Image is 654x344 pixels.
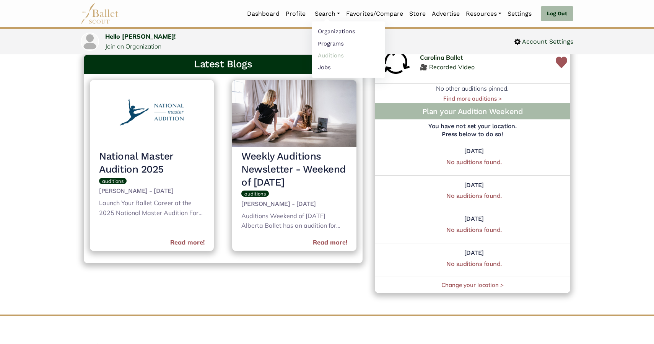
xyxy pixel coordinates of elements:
[81,33,98,50] img: profile picture
[375,84,570,94] p: No other auditions pinned.
[312,37,385,49] a: Programs
[514,37,573,47] a: Account Settings
[397,215,552,223] h5: [DATE]
[397,226,552,234] h5: No auditions found.
[441,281,504,289] a: Change your location >
[463,6,504,22] a: Resources
[397,192,552,200] h5: No auditions found.
[397,147,552,155] h5: [DATE]
[406,6,429,22] a: Store
[99,198,205,219] div: Launch Your Ballet Career at the 2025 National Master Audition For ballet dancers looking to take...
[381,47,411,78] img: Rolling Audition
[232,80,356,147] img: header_image.img
[397,260,552,268] h5: No auditions found.
[429,6,463,22] a: Advertise
[504,6,535,22] a: Settings
[312,21,385,78] ul: Resources
[312,6,343,22] a: Search
[420,53,463,63] span: Carolina Ballet
[170,238,205,248] a: Read more!
[417,41,553,84] td: 🎥 Recorded Video
[381,106,564,116] h4: Plan your Audition Weekend
[312,61,385,73] a: Jobs
[343,6,406,22] a: Favorites/Compare
[312,26,385,37] a: Organizations
[105,42,161,50] a: Join an Organization
[99,150,205,176] h3: National Master Audition 2025
[313,238,347,248] a: Read more!
[397,181,552,189] h5: [DATE]
[397,249,552,257] h5: [DATE]
[241,211,347,232] div: Auditions Weekend of [DATE] Alberta Ballet has an audition for their Full Time Professional Progr...
[105,33,176,40] a: Hello [PERSON_NAME]!
[283,6,309,22] a: Profile
[90,80,214,147] img: header_image.img
[443,95,502,102] a: Find more auditions >
[90,58,356,71] h3: Latest Blogs
[241,200,347,208] h5: [PERSON_NAME] - [DATE]
[99,187,205,195] h5: [PERSON_NAME] - [DATE]
[397,158,552,166] h5: No auditions found.
[312,49,385,61] a: Auditions
[244,6,283,22] a: Dashboard
[102,178,124,184] span: auditions
[541,6,573,21] a: Log Out
[375,122,570,139] h5: You have not set your location. Press below to do so!
[241,150,347,189] h3: Weekly Auditions Newsletter - Weekend of [DATE]
[244,191,266,197] span: auditions
[521,37,573,47] span: Account Settings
